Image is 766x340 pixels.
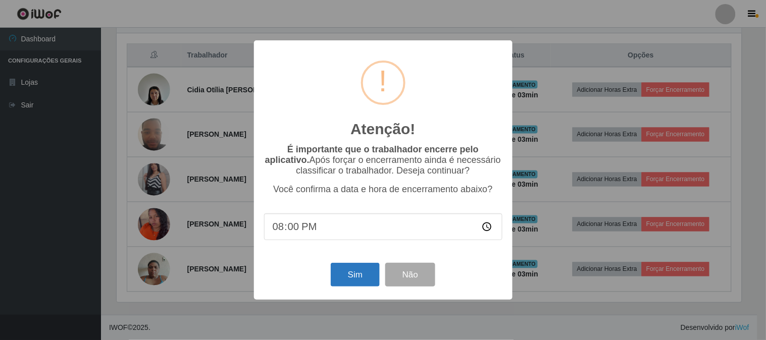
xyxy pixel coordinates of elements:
button: Não [385,263,435,287]
button: Sim [331,263,380,287]
p: Após forçar o encerramento ainda é necessário classificar o trabalhador. Deseja continuar? [264,144,502,176]
h2: Atenção! [350,120,415,138]
p: Você confirma a data e hora de encerramento abaixo? [264,184,502,195]
b: É importante que o trabalhador encerre pelo aplicativo. [265,144,479,165]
